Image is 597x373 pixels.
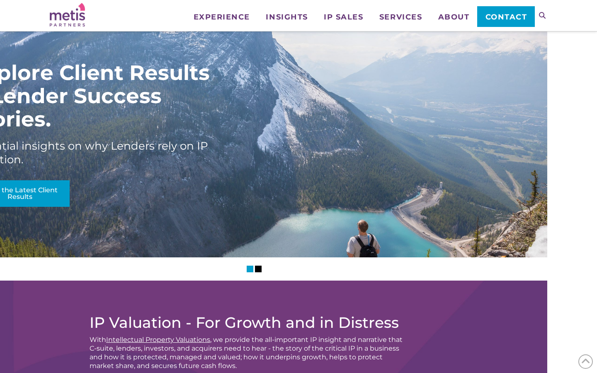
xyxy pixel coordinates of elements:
a: Intellectual Property Valuations [106,336,210,344]
span: Back to Top [578,354,593,369]
div: With , we provide the all-important IP insight and narrative that C-suite, lenders, investors, an... [90,335,408,370]
span: Contact [485,13,527,21]
li: Slider Page 2 [255,266,262,272]
span: Services [379,13,422,21]
h2: IP Valuation - For Growth and in Distress [90,314,408,331]
span: IP Sales [324,13,363,21]
span: Experience [194,13,250,21]
li: Slider Page 1 [247,266,253,272]
a: Contact [477,6,535,27]
span: Insights [266,13,308,21]
img: Metis Partners [50,3,85,27]
span: About [438,13,470,21]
